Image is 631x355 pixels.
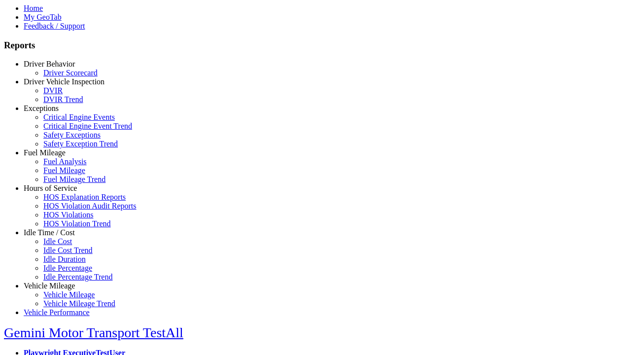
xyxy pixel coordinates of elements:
a: HOS Violations [43,211,93,219]
a: Hours of Service [24,184,77,192]
a: Fuel Mileage [24,148,66,157]
a: Idle Cost Trend [43,246,93,254]
a: Safety Exceptions [43,131,101,139]
a: Fuel Mileage [43,166,85,175]
a: Safety Exception Trend [43,140,118,148]
a: Home [24,4,43,12]
a: Fuel Mileage Trend [43,175,105,183]
a: My GeoTab [24,13,62,21]
a: HOS Explanation Reports [43,193,126,201]
h3: Reports [4,40,627,51]
a: Gemini Motor Transport TestAll [4,325,183,340]
a: Idle Cost [43,237,72,246]
a: HOS Violation Trend [43,219,111,228]
a: DVIR Trend [43,95,83,104]
a: HOS Violation Audit Reports [43,202,137,210]
a: DVIR [43,86,63,95]
a: Critical Engine Events [43,113,115,121]
a: Exceptions [24,104,59,112]
a: Idle Duration [43,255,86,263]
a: Vehicle Mileage [43,290,95,299]
a: Fuel Analysis [43,157,87,166]
a: Idle Time / Cost [24,228,75,237]
a: Vehicle Performance [24,308,90,317]
a: Idle Percentage [43,264,92,272]
a: Idle Percentage Trend [43,273,112,281]
a: Vehicle Mileage [24,282,75,290]
a: Vehicle Mileage Trend [43,299,115,308]
a: Driver Behavior [24,60,75,68]
a: Critical Engine Event Trend [43,122,132,130]
a: Feedback / Support [24,22,85,30]
a: Driver Vehicle Inspection [24,77,105,86]
a: Driver Scorecard [43,69,98,77]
